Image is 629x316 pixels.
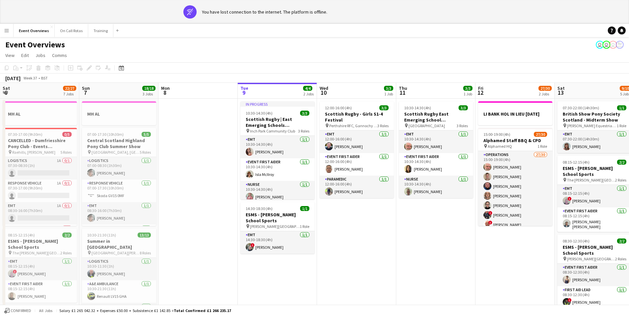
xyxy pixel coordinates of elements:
span: 3 Roles [457,123,468,128]
div: 10:30-14:30 (4h)3/3Scottish Rugby East Emerging School Championships | Meggetland [GEOGRAPHIC_DAT... [399,101,473,198]
app-card-role: Logistics1/107:00-08:30 (1h30m)[PERSON_NAME] [82,157,156,180]
span: 15:00-19:00 (4h) [483,132,510,137]
app-card-role: Event First Aider1/110:30-14:30 (4h)Isla McIlroy [240,158,315,181]
span: 9 [239,89,248,96]
span: View [5,52,15,58]
span: 1 Role [537,144,547,149]
span: 3/3 [463,86,472,91]
span: 3 Roles [298,129,309,133]
span: 3/3 [379,105,389,110]
span: 2/2 [617,160,626,165]
span: Week 37 [22,76,38,80]
span: 08:30-12:30 (4h) [563,238,590,243]
div: MH AL [3,101,77,125]
app-card-role: Event First Aider1/108:15-12:15 (4h)[PERSON_NAME] [3,280,77,303]
app-user-avatar: Operations Team [596,41,604,49]
span: 13 [556,89,565,96]
span: 1 Role [300,224,309,229]
div: 2 Jobs [539,91,551,96]
app-user-avatar: Operations Team [609,41,617,49]
div: [DATE] [5,75,21,81]
app-card-role: Event First Aider1/112:00-16:00 (4h)[PERSON_NAME] [320,153,394,176]
span: ! [488,221,492,225]
span: 10:30-14:30 (4h) [404,105,431,110]
span: [PERSON_NAME] Equestrian Centre [567,123,617,128]
span: ! [488,211,492,215]
app-card-role: EMT1/112:00-16:00 (4h)[PERSON_NAME] [320,131,394,153]
span: Fri [478,85,483,91]
h3: MH AL [82,111,156,117]
h3: Summer in [GEOGRAPHIC_DATA] [82,238,156,250]
span: All jobs [38,308,54,313]
span: Sat [3,85,10,91]
span: 07:30-17:00 (9h30m) [8,132,42,137]
h3: Alphamed Staff BBQ & CPD [478,137,552,143]
span: Wed [320,85,328,91]
span: Alphamed HQ [488,144,512,149]
span: Sun [82,85,90,91]
span: 08:15-12:15 (4h) [8,233,35,237]
span: Mon [161,85,170,91]
div: 3 Jobs [143,91,155,96]
div: In progress [240,101,315,107]
h1: Event Overviews [5,40,65,50]
app-card-role: Event First Aider1/110:30-14:30 (4h)[PERSON_NAME] [399,153,473,176]
span: 10:30-21:30 (11h) [87,233,116,237]
span: 22/27 [63,86,76,91]
app-card-role: EMT1/110:30-14:30 (4h)[PERSON_NAME] [399,131,473,153]
h3: Scottish Rugby | East Emerging Schools Championships | [GEOGRAPHIC_DATA] [240,116,315,128]
span: [GEOGRAPHIC_DATA], [GEOGRAPHIC_DATA] [92,150,140,155]
span: ! [13,270,17,274]
span: Sat [557,85,565,91]
span: 12:00-16:00 (4h) [325,105,352,110]
app-card-role: Paramedic1/112:00-16:00 (4h)[PERSON_NAME] [320,176,394,198]
div: 12:00-16:00 (4h)3/3Scottish Rugby - Girls S1-4 Festival Perthshire RFC, Gannochy Sports Pavilion3... [320,101,394,198]
span: 3/3 [459,105,468,110]
h3: ESMS - [PERSON_NAME] School Sports [240,212,315,224]
a: Comms [49,51,70,60]
app-job-card: LI BANK HOL IN LIEU [DATE] [478,101,552,125]
span: Total Confirmed £1 266 235.17 [174,308,231,313]
app-card-role: Paramedic0/1 [3,225,77,247]
span: ! [568,298,572,302]
span: 18/18 [142,86,156,91]
span: 8 Roles [140,250,151,255]
h3: CANCELLED - Dumfriesshire Pony Club - Events [GEOGRAPHIC_DATA] [3,137,77,149]
app-card-role: EMT1/108:30-16:00 (7h30m)[PERSON_NAME] [82,202,156,225]
app-job-card: In progress10:30-14:30 (4h)3/3Scottish Rugby | East Emerging Schools Championships | [GEOGRAPHIC_... [240,101,315,199]
app-job-card: 15:00-19:00 (4h)27/30Alphamed Staff BBQ & CPD Alphamed HQ1 RoleOperations27/3015:00-19:00 (4h)[PE... [478,128,552,226]
app-card-role: Paramedic1/1 [82,225,156,247]
span: The [PERSON_NAME][GEOGRAPHIC_DATA] [567,178,615,183]
button: Confirmed [3,307,32,314]
span: 1 Role [617,123,626,128]
span: [PERSON_NAME][GEOGRAPHIC_DATA] [250,224,300,229]
span: 6 [2,89,10,96]
app-job-card: 08:15-12:15 (4h)2/2ESMS - [PERSON_NAME] School Sports The [PERSON_NAME][GEOGRAPHIC_DATA]2 RolesEM... [3,229,77,303]
h3: LI BANK HOL IN LIEU [DATE] [478,111,552,117]
div: You have lost connection to the internet. The platform is offline. [202,9,327,15]
span: [GEOGRAPHIC_DATA][PERSON_NAME], [GEOGRAPHIC_DATA] [92,250,140,255]
button: Event Overviews [14,24,55,37]
span: Jobs [35,52,45,58]
span: 8 [160,89,170,96]
span: 4/4 [303,86,312,91]
span: Edit [21,52,29,58]
span: Comms [52,52,67,58]
span: 10 [319,89,328,96]
span: [PERSON_NAME][GEOGRAPHIC_DATA] [567,256,615,261]
app-card-role: EMT1A0/108:30-16:00 (7h30m) [3,202,77,225]
span: 08:15-12:15 (4h) [563,160,590,165]
app-card-role: Nurse1/110:30-14:30 (4h)[PERSON_NAME] [240,181,315,203]
span: 07:00-17:30 (10h30m) [87,132,124,137]
app-card-role: EMT1/108:15-12:15 (4h)![PERSON_NAME] [3,258,77,280]
span: [GEOGRAPHIC_DATA] [409,123,445,128]
span: Perthshire RFC, Gannochy Sports Pavilion [329,123,377,128]
span: 2/2 [617,238,626,243]
button: Training [88,24,113,37]
div: MH AL [82,101,156,125]
app-user-avatar: Operations Team [602,41,610,49]
span: ! [568,197,572,201]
